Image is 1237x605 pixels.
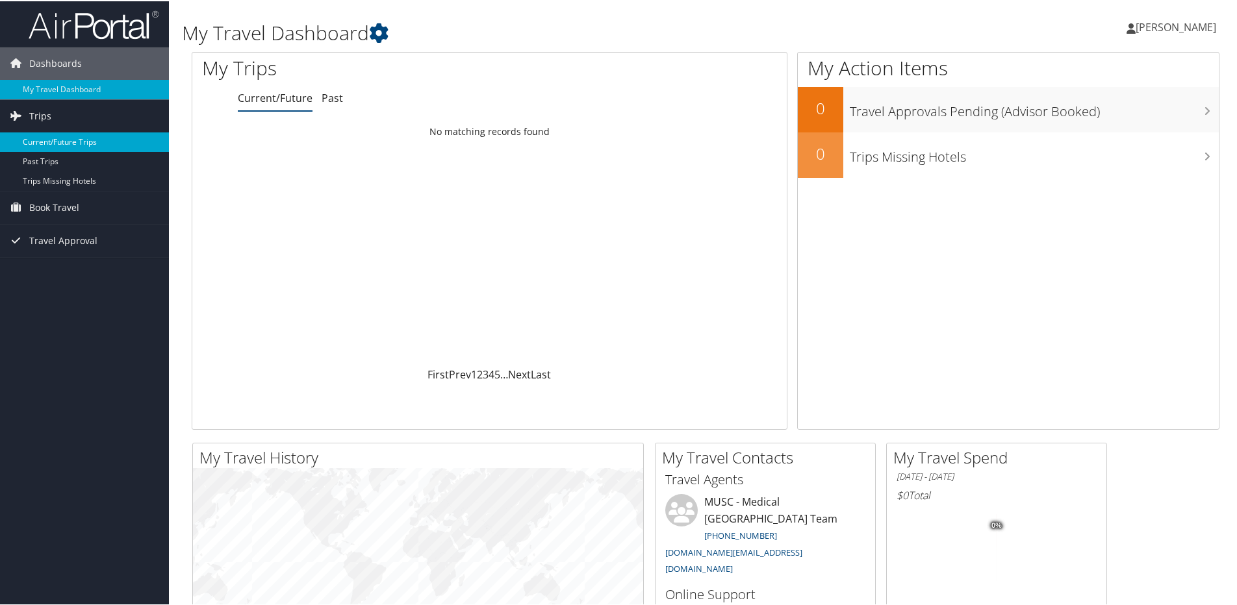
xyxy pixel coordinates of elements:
[665,545,802,574] a: [DOMAIN_NAME][EMAIL_ADDRESS][DOMAIN_NAME]
[29,190,79,223] span: Book Travel
[897,469,1097,482] h6: [DATE] - [DATE]
[483,366,489,380] a: 3
[471,366,477,380] a: 1
[897,487,908,501] span: $0
[322,90,343,104] a: Past
[427,366,449,380] a: First
[1136,19,1216,33] span: [PERSON_NAME]
[991,521,1002,528] tspan: 0%
[1127,6,1229,45] a: [PERSON_NAME]
[893,445,1106,467] h2: My Travel Spend
[182,18,880,45] h1: My Travel Dashboard
[199,445,643,467] h2: My Travel History
[798,142,843,164] h2: 0
[665,469,865,488] h3: Travel Agents
[508,366,531,380] a: Next
[192,119,787,142] td: No matching records found
[798,96,843,118] h2: 0
[850,95,1219,119] h3: Travel Approvals Pending (Advisor Booked)
[500,366,508,380] span: …
[29,8,159,39] img: airportal-logo.png
[531,366,551,380] a: Last
[29,99,51,131] span: Trips
[202,53,529,80] h1: My Trips
[897,487,1097,501] h6: Total
[704,528,777,540] a: [PHONE_NUMBER]
[29,46,82,79] span: Dashboards
[238,90,312,104] a: Current/Future
[659,493,872,579] li: MUSC - Medical [GEOGRAPHIC_DATA] Team
[662,445,875,467] h2: My Travel Contacts
[449,366,471,380] a: Prev
[665,584,865,602] h3: Online Support
[798,86,1219,131] a: 0Travel Approvals Pending (Advisor Booked)
[477,366,483,380] a: 2
[850,140,1219,165] h3: Trips Missing Hotels
[798,131,1219,177] a: 0Trips Missing Hotels
[494,366,500,380] a: 5
[489,366,494,380] a: 4
[798,53,1219,80] h1: My Action Items
[29,223,97,256] span: Travel Approval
